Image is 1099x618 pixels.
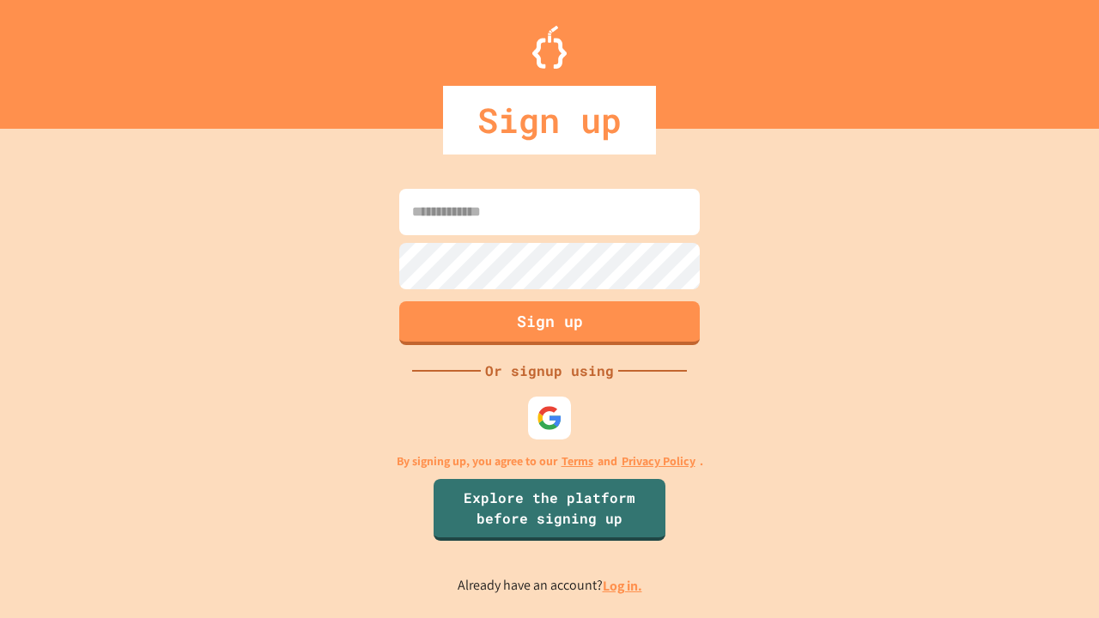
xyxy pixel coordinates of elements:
[532,26,567,69] img: Logo.svg
[603,577,642,595] a: Log in.
[443,86,656,154] div: Sign up
[481,360,618,381] div: Or signup using
[562,452,593,470] a: Terms
[397,452,703,470] p: By signing up, you agree to our and .
[399,301,700,345] button: Sign up
[458,575,642,597] p: Already have an account?
[537,405,562,431] img: google-icon.svg
[434,479,665,541] a: Explore the platform before signing up
[622,452,695,470] a: Privacy Policy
